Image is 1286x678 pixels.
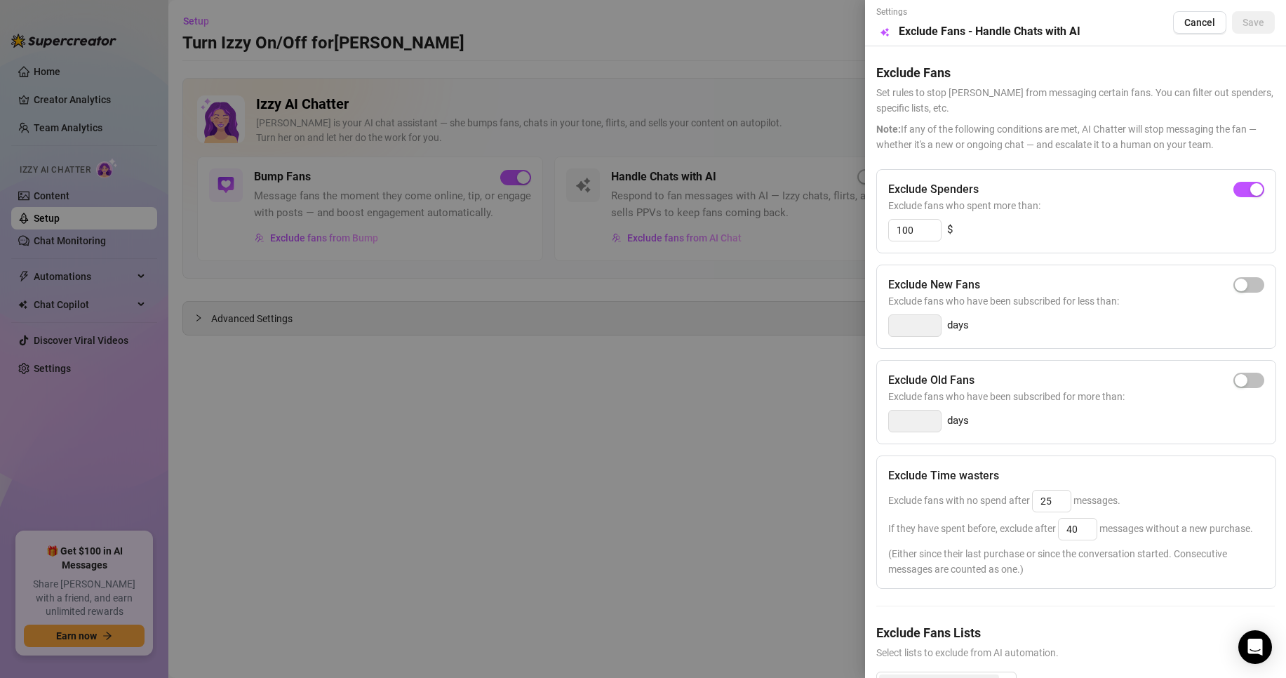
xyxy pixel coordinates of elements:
[899,23,1080,40] h5: Exclude Fans - Handle Chats with AI
[876,85,1275,116] span: Set rules to stop [PERSON_NAME] from messaging certain fans. You can filter out spenders, specifi...
[876,623,1275,642] h5: Exclude Fans Lists
[876,645,1275,660] span: Select lists to exclude from AI automation.
[888,181,979,198] h5: Exclude Spenders
[947,317,969,334] span: days
[888,467,999,484] h5: Exclude Time wasters
[888,523,1253,534] span: If they have spent before, exclude after messages without a new purchase.
[888,372,974,389] h5: Exclude Old Fans
[947,222,953,239] span: $
[888,495,1120,506] span: Exclude fans with no spend after messages.
[876,63,1275,82] h5: Exclude Fans
[888,546,1264,577] span: (Either since their last purchase or since the conversation started. Consecutive messages are cou...
[947,413,969,430] span: days
[876,121,1275,152] span: If any of the following conditions are met, AI Chatter will stop messaging the fan — whether it's...
[876,124,901,135] span: Note:
[1184,17,1215,28] span: Cancel
[888,389,1264,404] span: Exclude fans who have been subscribed for more than:
[888,293,1264,309] span: Exclude fans who have been subscribed for less than:
[1173,11,1226,34] button: Cancel
[1238,630,1272,664] div: Open Intercom Messenger
[888,277,980,293] h5: Exclude New Fans
[1232,11,1275,34] button: Save
[876,6,1080,19] span: Settings
[888,198,1264,213] span: Exclude fans who spent more than:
